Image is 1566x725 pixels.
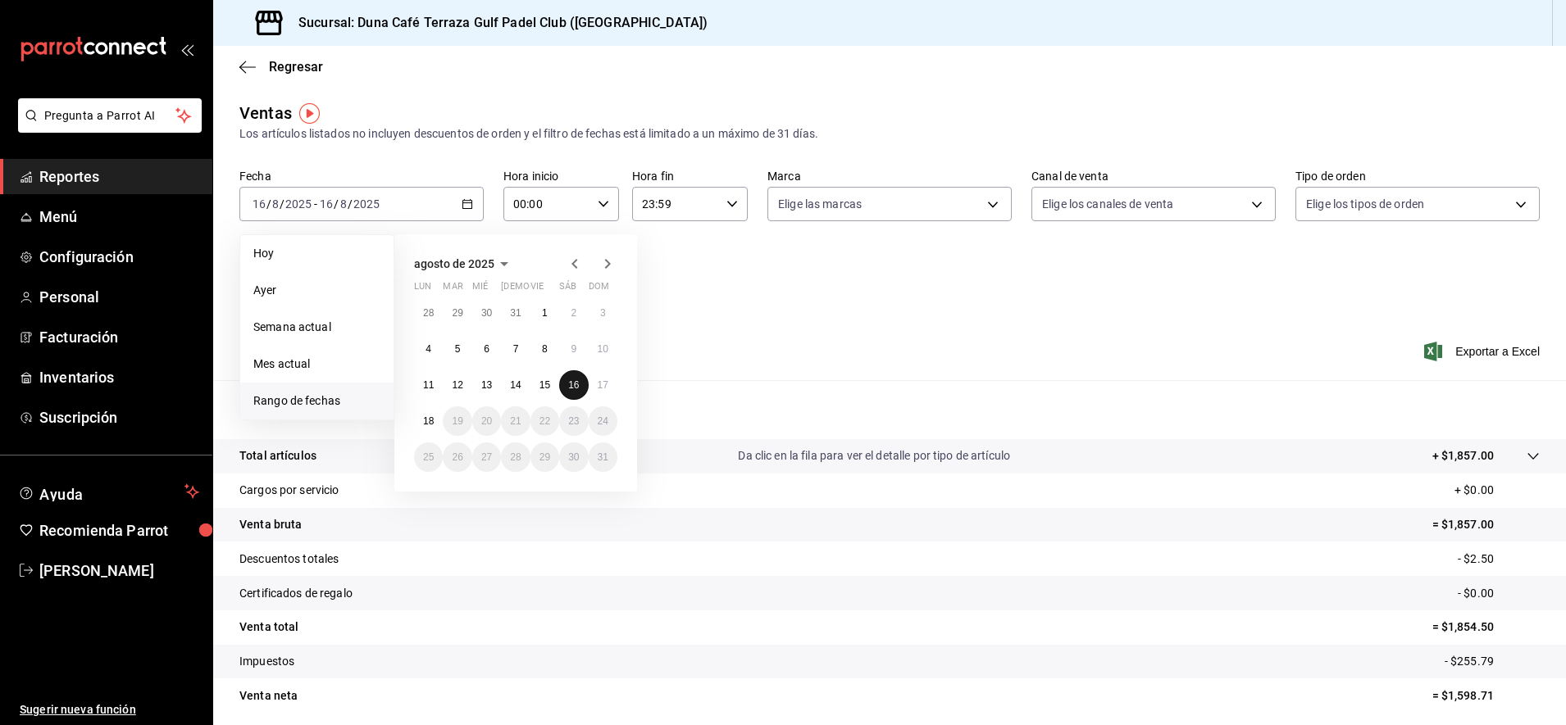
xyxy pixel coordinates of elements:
div: Los artículos listados no incluyen descuentos de orden y el filtro de fechas está limitado a un m... [239,125,1540,143]
h3: Sucursal: Duna Café Terraza Gulf Padel Club ([GEOGRAPHIC_DATA]) [285,13,708,33]
button: 1 de agosto de 2025 [530,298,559,328]
p: = $1,854.50 [1432,619,1540,636]
input: ---- [285,197,312,211]
span: / [266,197,271,211]
span: / [280,197,285,211]
span: Suscripción [39,406,199,428]
p: = $1,857.00 [1432,516,1540,533]
button: 29 de agosto de 2025 [530,442,559,472]
label: Fecha [239,170,484,182]
abbr: miércoles [472,281,488,298]
span: Personal [39,286,199,308]
label: Marca [767,170,1012,182]
button: 23 de agosto de 2025 [559,406,588,436]
button: Regresar [239,59,323,75]
p: Cargos por servicio [239,482,339,499]
button: 21 de agosto de 2025 [501,406,530,436]
p: Total artículos [239,447,316,464]
span: Elige los tipos de orden [1306,196,1424,212]
button: 28 de julio de 2025 [414,298,443,328]
span: agosto de 2025 [414,257,494,270]
abbr: 10 de agosto de 2025 [598,343,608,355]
abbr: 4 de agosto de 2025 [426,343,431,355]
span: Ayuda [39,482,178,501]
abbr: 31 de julio de 2025 [510,307,521,319]
abbr: viernes [530,281,544,298]
label: Canal de venta [1031,170,1276,182]
a: Pregunta a Parrot AI [11,119,202,136]
button: 14 de agosto de 2025 [501,370,530,400]
span: Elige los canales de venta [1042,196,1173,212]
button: 13 de agosto de 2025 [472,370,501,400]
button: 28 de agosto de 2025 [501,442,530,472]
abbr: sábado [559,281,576,298]
span: Menú [39,206,199,228]
abbr: 28 de julio de 2025 [423,307,434,319]
button: 22 de agosto de 2025 [530,406,559,436]
span: Regresar [269,59,323,75]
p: Impuestos [239,653,294,670]
abbr: 11 de agosto de 2025 [423,379,434,391]
abbr: 17 de agosto de 2025 [598,379,608,391]
abbr: 2 de agosto de 2025 [571,307,576,319]
abbr: 30 de agosto de 2025 [568,451,579,463]
span: Rango de fechas [253,392,380,410]
button: 29 de julio de 2025 [443,298,471,328]
span: Reportes [39,165,199,188]
abbr: 6 de agosto de 2025 [484,343,489,355]
abbr: 27 de agosto de 2025 [481,451,492,463]
button: 6 de agosto de 2025 [472,334,501,364]
label: Hora fin [632,170,748,182]
button: 10 de agosto de 2025 [589,334,617,364]
abbr: 5 de agosto de 2025 [455,343,461,355]
abbr: 20 de agosto de 2025 [481,415,492,427]
span: Facturación [39,326,199,348]
button: agosto de 2025 [414,254,514,274]
span: Semana actual [253,319,380,336]
p: Venta neta [239,687,298,705]
span: Hoy [253,245,380,262]
button: 4 de agosto de 2025 [414,334,443,364]
span: Pregunta a Parrot AI [44,107,176,125]
abbr: 29 de julio de 2025 [452,307,462,319]
span: [PERSON_NAME] [39,560,199,582]
abbr: 25 de agosto de 2025 [423,451,434,463]
input: -- [252,197,266,211]
abbr: 7 de agosto de 2025 [513,343,519,355]
span: / [334,197,339,211]
abbr: 24 de agosto de 2025 [598,415,608,427]
span: / [348,197,353,211]
span: Ayer [253,282,380,299]
abbr: 31 de agosto de 2025 [598,451,608,463]
button: Tooltip marker [299,103,320,124]
abbr: 29 de agosto de 2025 [539,451,550,463]
abbr: domingo [589,281,609,298]
p: = $1,598.71 [1432,687,1540,705]
p: Resumen [239,400,1540,419]
p: + $0.00 [1454,482,1540,499]
button: 20 de agosto de 2025 [472,406,501,436]
p: Certificados de regalo [239,585,353,602]
button: 17 de agosto de 2025 [589,370,617,400]
abbr: 30 de julio de 2025 [481,307,492,319]
abbr: 13 de agosto de 2025 [481,379,492,391]
abbr: 3 de agosto de 2025 [600,307,606,319]
button: 31 de julio de 2025 [501,298,530,328]
abbr: 14 de agosto de 2025 [510,379,521,391]
button: 18 de agosto de 2025 [414,406,443,436]
span: - [314,197,317,211]
button: Exportar a Excel [1427,342,1540,361]
abbr: 28 de agosto de 2025 [510,451,521,463]
span: Recomienda Parrot [39,519,199,541]
div: Ventas [239,101,292,125]
button: 30 de julio de 2025 [472,298,501,328]
abbr: 22 de agosto de 2025 [539,415,550,427]
abbr: martes [443,281,462,298]
button: 24 de agosto de 2025 [589,406,617,436]
p: Da clic en la fila para ver el detalle por tipo de artículo [738,447,1010,464]
button: 19 de agosto de 2025 [443,406,471,436]
button: 16 de agosto de 2025 [559,370,588,400]
p: - $0.00 [1458,585,1540,602]
button: 26 de agosto de 2025 [443,442,471,472]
